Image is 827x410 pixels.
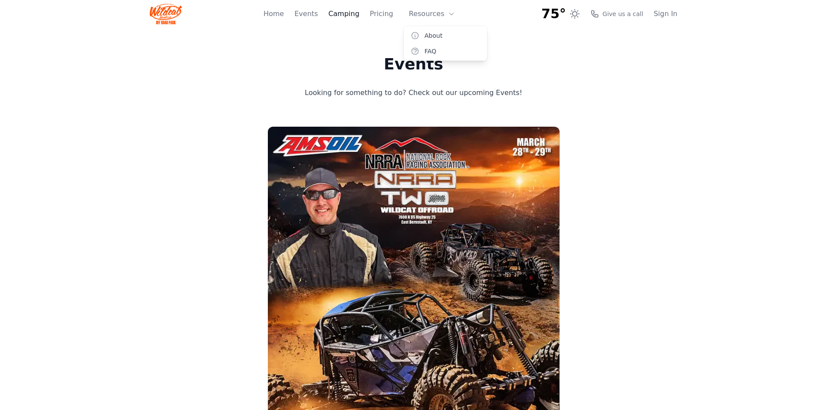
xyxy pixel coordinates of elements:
h1: Events [270,56,557,73]
a: Events [294,9,318,19]
img: Wildcat Logo [150,3,182,24]
a: Home [264,9,284,19]
a: About [404,28,487,43]
span: 75° [541,6,566,22]
a: Sign In [654,9,678,19]
a: FAQ [404,43,487,59]
button: Resources [404,5,460,23]
a: Give us a call [590,10,643,18]
span: Give us a call [603,10,643,18]
a: Pricing [370,9,393,19]
p: Looking for something to do? Check out our upcoming Events! [270,87,557,99]
a: Camping [328,9,359,19]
